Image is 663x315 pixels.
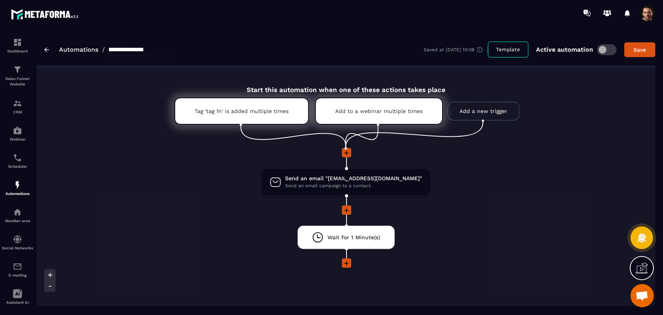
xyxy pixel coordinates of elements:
p: Active automation [536,46,593,53]
img: automations [13,126,22,135]
p: Scheduler [2,164,33,169]
button: Save [624,42,655,57]
p: Sales Funnel Website [2,76,33,87]
img: social-network [13,235,22,244]
p: Tag 'tag 1n' is added multiple times [195,108,289,114]
img: formation [13,99,22,108]
p: Add to a webinar multiple times [335,108,423,114]
img: automations [13,180,22,190]
img: formation [13,38,22,47]
span: / [102,46,105,53]
a: schedulerschedulerScheduler [2,147,33,174]
img: formation [13,65,22,74]
img: email [13,262,22,271]
span: Send an email campaign to a contact. [285,182,422,190]
div: Mở cuộc trò chuyện [630,284,654,307]
a: formationformationCRM [2,93,33,120]
p: Assistant AI [2,300,33,305]
p: CRM [2,110,33,114]
img: logo [11,7,81,21]
div: Saved at [424,46,488,53]
p: Social Networks [2,246,33,250]
img: automations [13,207,22,217]
p: Automations [2,191,33,196]
a: formationformationSales Funnel Website [2,59,33,93]
a: automationsautomationsAutomations [2,174,33,202]
a: automationsautomationsMember area [2,202,33,229]
a: Automations [59,46,98,53]
img: arrow [44,47,49,52]
a: emailemailE-mailing [2,256,33,283]
p: [DATE] 10:08 [446,47,474,52]
a: social-networksocial-networkSocial Networks [2,229,33,256]
a: Assistant AI [2,283,33,310]
p: Dashboard [2,49,33,53]
a: Add a new trigger [447,102,519,120]
span: Send an email "[EMAIL_ADDRESS][DOMAIN_NAME]" [285,175,422,182]
div: Start this automation when one of these actions takes place [155,77,537,94]
p: Webinar [2,137,33,141]
button: Template [488,42,528,57]
div: Save [629,46,650,54]
img: scheduler [13,153,22,162]
p: Member area [2,219,33,223]
p: E-mailing [2,273,33,277]
a: formationformationDashboard [2,32,33,59]
span: Wait for 1 Minute(s) [327,234,380,241]
a: automationsautomationsWebinar [2,120,33,147]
